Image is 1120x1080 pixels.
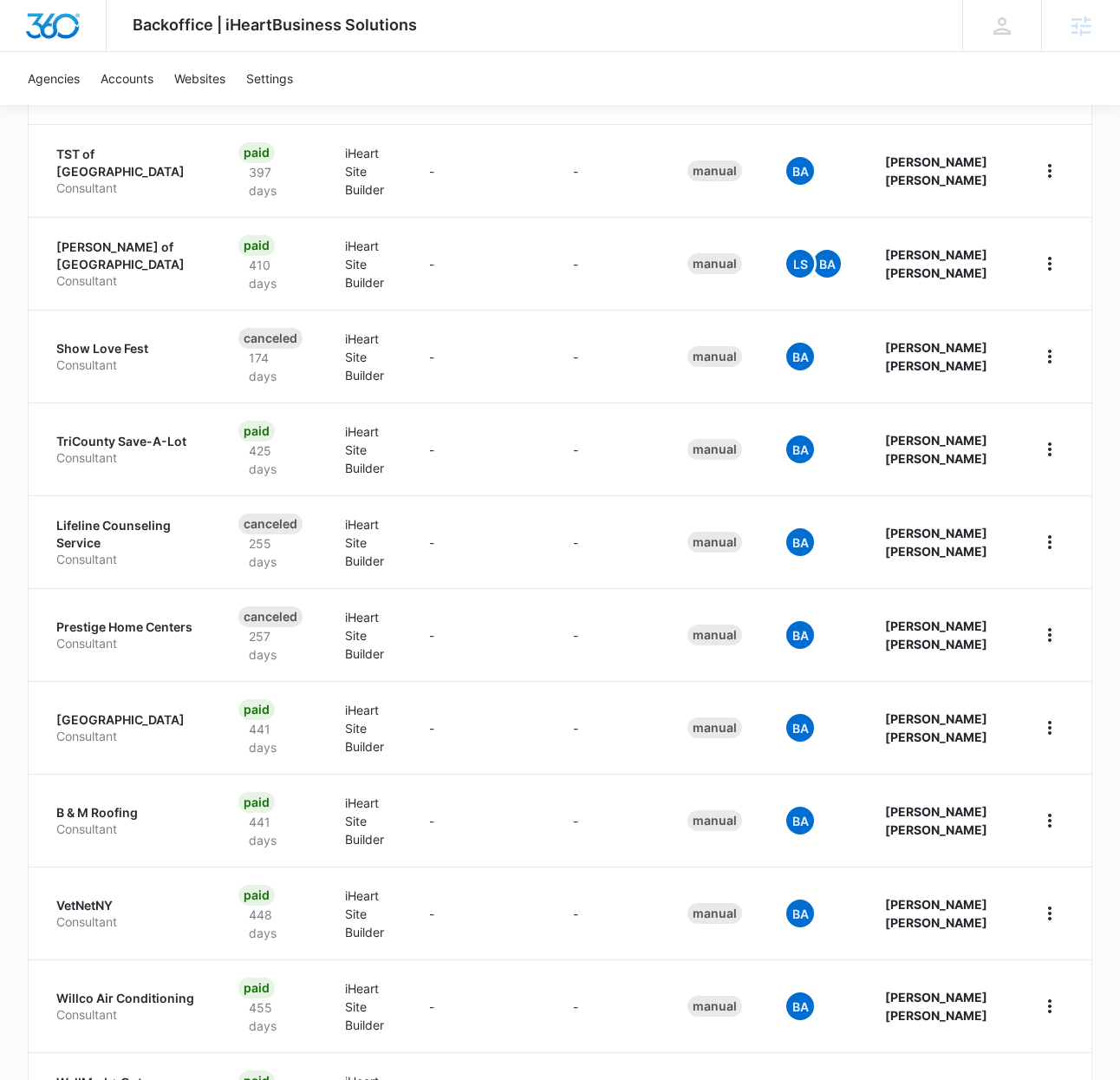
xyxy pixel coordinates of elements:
[885,154,987,187] strong: [PERSON_NAME] [PERSON_NAME]
[408,959,552,1052] td: -
[345,979,387,1034] p: iHeart Site Builder
[238,699,275,720] div: Paid
[345,422,387,477] p: iHeart Site Builder
[164,52,236,105] a: Websites
[552,124,667,217] td: -
[238,534,303,571] p: 255 days
[345,515,387,570] p: iHeart Site Builder
[687,439,742,460] div: Manual
[345,701,387,756] p: iHeart Site Builder
[786,714,814,742] span: BA
[687,253,742,274] div: Manual
[786,992,814,1020] span: BA
[786,250,814,278] span: LS
[56,357,197,374] p: Consultant
[56,619,197,636] p: Prestige Home Centers
[1036,714,1064,742] button: home
[408,217,552,310] td: -
[687,903,742,924] div: Manual
[345,237,387,291] p: iHeart Site Builder
[408,403,552,495] td: -
[408,310,552,403] td: -
[236,52,303,105] a: Settings
[1036,157,1064,185] button: home
[786,435,814,463] span: BA
[552,310,667,403] td: -
[786,900,814,927] span: BA
[56,340,197,374] a: Show Love FestConsultant
[552,403,667,495] td: -
[56,239,197,290] a: [PERSON_NAME] of [GEOGRAPHIC_DATA]Consultant
[552,588,667,681] td: -
[238,720,303,756] p: 441 days
[238,998,303,1035] p: 455 days
[56,146,197,197] a: TST of [GEOGRAPHIC_DATA]Consultant
[885,433,987,466] strong: [PERSON_NAME] [PERSON_NAME]
[813,250,841,278] span: BA
[345,887,387,941] p: iHeart Site Builder
[552,774,667,867] td: -
[1036,528,1064,556] button: home
[17,52,90,105] a: Agencies
[786,343,814,370] span: BA
[687,160,742,181] div: Manual
[552,217,667,310] td: -
[238,514,303,534] div: Canceled
[90,52,164,105] a: Accounts
[687,532,742,553] div: Manual
[56,711,197,729] p: [GEOGRAPHIC_DATA]
[408,495,552,588] td: -
[56,146,197,180] p: TST of [GEOGRAPHIC_DATA]
[552,867,667,959] td: -
[56,340,197,357] p: Show Love Fest
[238,606,303,627] div: Canceled
[238,792,275,813] div: Paid
[56,804,197,838] a: B & M RoofingConsultant
[1036,343,1064,370] button: home
[238,885,275,906] div: Paid
[238,442,303,478] p: 425 days
[1036,435,1064,463] button: home
[238,627,303,664] p: 257 days
[552,681,667,774] td: -
[687,996,742,1017] div: Manual
[238,256,303,292] p: 410 days
[238,142,275,163] div: Paid
[56,990,197,1007] p: Willco Air Conditioning
[345,330,387,384] p: iHeart Site Builder
[56,1006,197,1024] p: Consultant
[238,813,303,849] p: 441 days
[552,959,667,1052] td: -
[56,239,197,272] p: [PERSON_NAME] of [GEOGRAPHIC_DATA]
[1036,807,1064,835] button: home
[56,635,197,652] p: Consultant
[885,526,987,559] strong: [PERSON_NAME] [PERSON_NAME]
[56,449,197,467] p: Consultant
[238,349,303,385] p: 174 days
[408,774,552,867] td: -
[56,897,197,914] p: VetNetNY
[786,621,814,649] span: BA
[56,433,197,450] p: TriCounty Save-A-Lot
[56,180,197,197] p: Consultant
[786,157,814,185] span: BA
[238,235,275,256] div: Paid
[238,978,275,998] div: Paid
[56,897,197,931] a: VetNetNYConsultant
[238,421,275,442] div: Paid
[56,433,197,467] a: TriCounty Save-A-LotConsultant
[56,711,197,745] a: [GEOGRAPHIC_DATA]Consultant
[1036,250,1064,278] button: home
[56,990,197,1024] a: Willco Air ConditioningConsultant
[56,517,197,568] a: Lifeline Counseling ServiceConsultant
[687,810,742,831] div: Manual
[1036,992,1064,1020] button: home
[56,821,197,838] p: Consultant
[885,619,987,651] strong: [PERSON_NAME] [PERSON_NAME]
[238,163,303,200] p: 397 days
[786,807,814,835] span: BA
[56,913,197,931] p: Consultant
[885,247,987,280] strong: [PERSON_NAME] [PERSON_NAME]
[552,495,667,588] td: -
[885,711,987,744] strong: [PERSON_NAME] [PERSON_NAME]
